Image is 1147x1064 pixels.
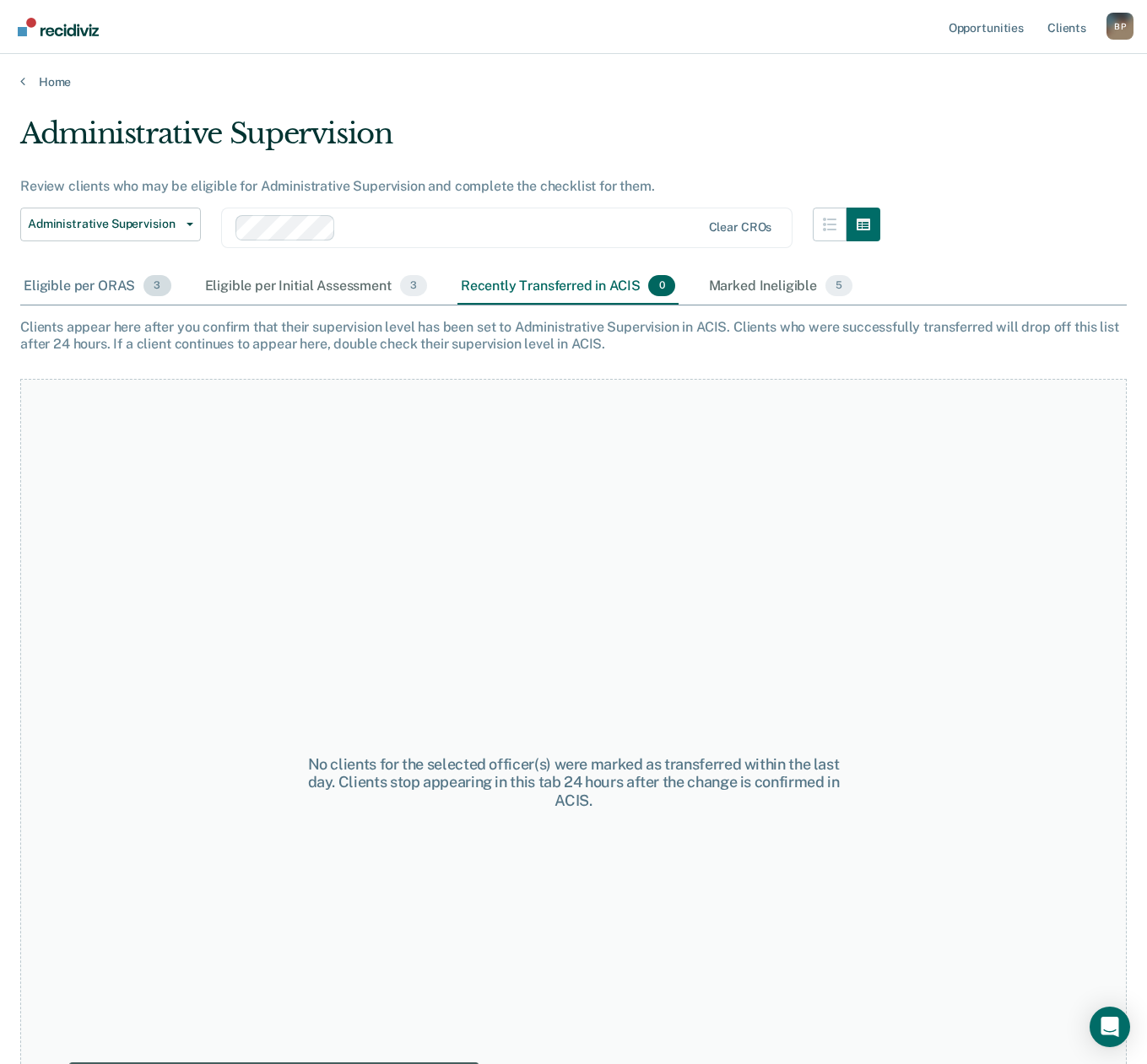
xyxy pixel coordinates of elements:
[709,220,772,235] div: Clear CROs
[20,74,1127,89] a: Home
[20,268,175,305] div: Eligible per ORAS3
[28,217,180,231] span: Administrative Supervision
[42,1012,506,1027] div: Marked [PERSON_NAME] as Eligible per ORAS for Administrative Supervision
[457,268,679,305] div: Recently Transferred in ACIS0
[20,208,201,241] button: Administrative Supervision
[825,275,852,297] span: 5
[20,319,1127,351] div: Clients appear here after you confirm that their supervision level has been set to Administrative...
[1106,13,1133,40] div: B P
[143,275,170,297] span: 3
[648,275,674,297] span: 0
[202,268,430,305] div: Eligible per Initial Assessment3
[1106,13,1133,40] button: Profile dropdown button
[1090,1007,1130,1047] div: Open Intercom Messenger
[400,275,427,297] span: 3
[20,178,880,194] div: Review clients who may be eligible for Administrative Supervision and complete the checklist for ...
[706,268,857,305] div: Marked Ineligible5
[20,116,880,165] div: Administrative Supervision
[18,18,99,36] img: Recidiviz
[297,755,850,810] div: No clients for the selected officer(s) were marked as transferred within the last day. Clients st...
